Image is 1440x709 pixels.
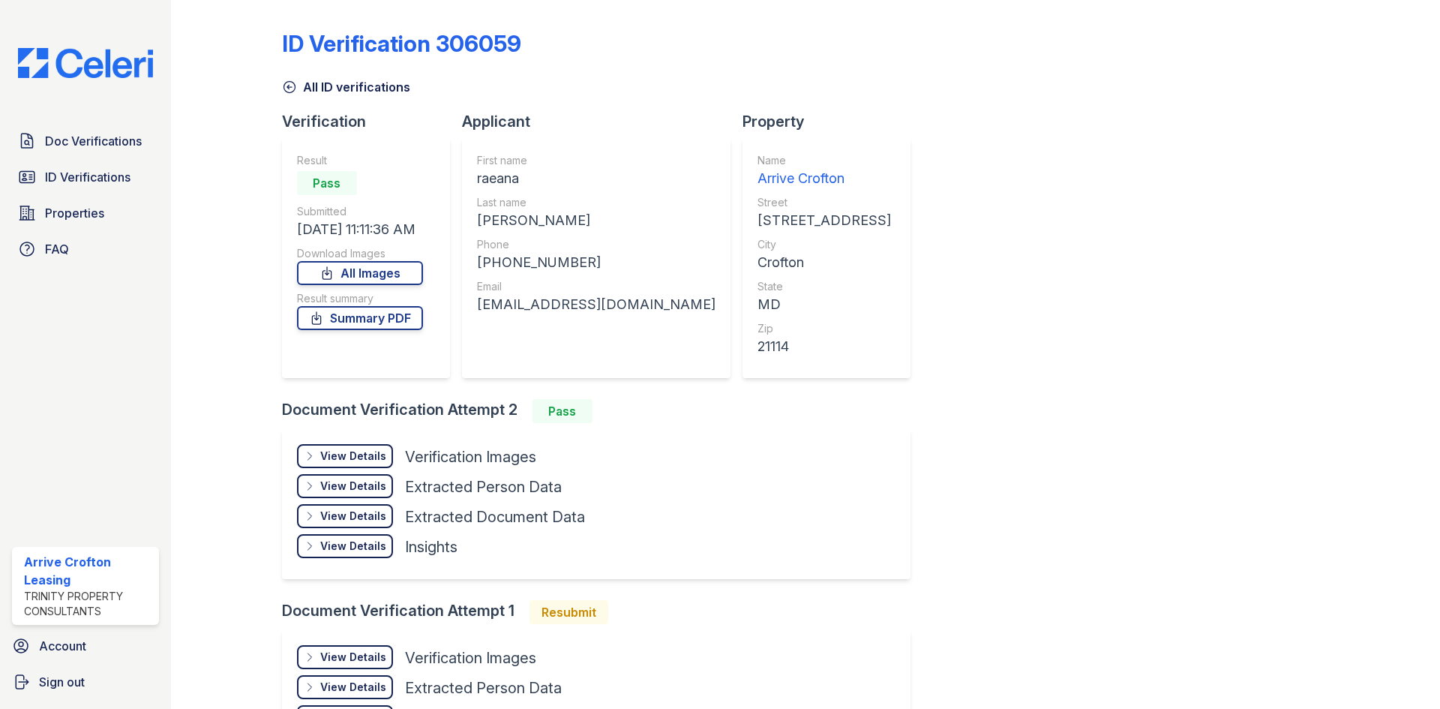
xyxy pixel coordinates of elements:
[405,536,457,557] div: Insights
[45,240,69,258] span: FAQ
[297,261,423,285] a: All Images
[24,553,153,589] div: Arrive Crofton Leasing
[6,667,165,697] a: Sign out
[477,210,715,231] div: [PERSON_NAME]
[45,168,130,186] span: ID Verifications
[320,680,386,695] div: View Details
[297,291,423,306] div: Result summary
[757,195,891,210] div: Street
[757,168,891,189] div: Arrive Crofton
[757,252,891,273] div: Crofton
[532,399,592,423] div: Pass
[297,246,423,261] div: Download Images
[742,111,922,132] div: Property
[39,637,86,655] span: Account
[297,204,423,219] div: Submitted
[297,306,423,330] a: Summary PDF
[477,195,715,210] div: Last name
[282,30,521,57] div: ID Verification 306059
[45,204,104,222] span: Properties
[45,132,142,150] span: Doc Verifications
[6,631,165,661] a: Account
[477,237,715,252] div: Phone
[757,210,891,231] div: [STREET_ADDRESS]
[282,111,462,132] div: Verification
[12,162,159,192] a: ID Verifications
[757,336,891,357] div: 21114
[477,279,715,294] div: Email
[477,168,715,189] div: raeana
[405,647,536,668] div: Verification Images
[757,237,891,252] div: City
[320,650,386,665] div: View Details
[282,399,922,423] div: Document Verification Attempt 2
[477,252,715,273] div: [PHONE_NUMBER]
[757,153,891,189] a: Name Arrive Crofton
[320,539,386,554] div: View Details
[757,294,891,315] div: MD
[320,479,386,494] div: View Details
[320,449,386,464] div: View Details
[320,509,386,524] div: View Details
[12,126,159,156] a: Doc Verifications
[39,673,85,691] span: Sign out
[405,677,562,698] div: Extracted Person Data
[405,506,585,527] div: Extracted Document Data
[757,153,891,168] div: Name
[297,171,357,195] div: Pass
[757,279,891,294] div: State
[6,48,165,78] img: CE_Logo_Blue-a8612792a0a2168367f1c8372b55b34899dd931a85d93a1a3d3e32e68fde9ad4.png
[24,589,153,619] div: Trinity Property Consultants
[462,111,742,132] div: Applicant
[477,294,715,315] div: [EMAIL_ADDRESS][DOMAIN_NAME]
[477,153,715,168] div: First name
[297,153,423,168] div: Result
[405,476,562,497] div: Extracted Person Data
[297,219,423,240] div: [DATE] 11:11:36 AM
[757,321,891,336] div: Zip
[529,600,608,624] div: Resubmit
[405,446,536,467] div: Verification Images
[12,234,159,264] a: FAQ
[282,600,922,624] div: Document Verification Attempt 1
[12,198,159,228] a: Properties
[282,78,410,96] a: All ID verifications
